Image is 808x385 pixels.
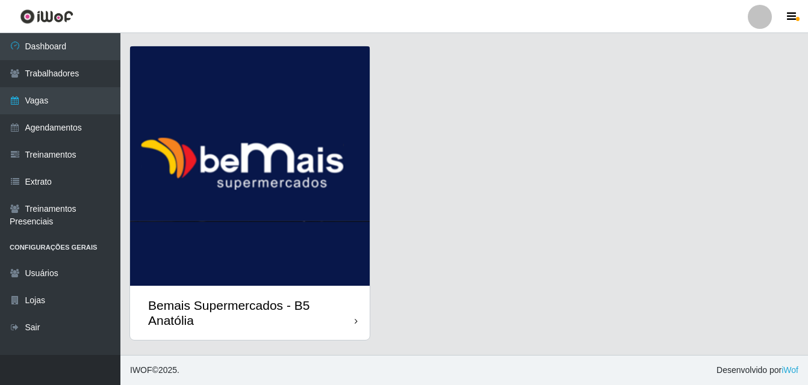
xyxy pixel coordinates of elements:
div: Bemais Supermercados - B5 Anatólia [148,298,355,328]
a: Bemais Supermercados - B5 Anatólia [130,46,370,340]
a: iWof [782,365,798,375]
img: cardImg [130,46,370,286]
span: Desenvolvido por [716,364,798,377]
span: IWOF [130,365,152,375]
span: © 2025 . [130,364,179,377]
img: CoreUI Logo [20,9,73,24]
